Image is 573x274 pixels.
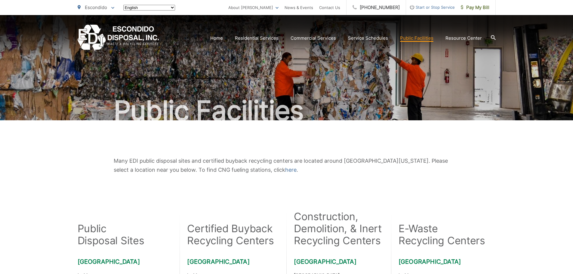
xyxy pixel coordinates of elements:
h2: Construction, Demolition, & Inert Recycling Centers [294,211,383,247]
a: Commercial Services [291,35,336,42]
h2: E-Waste Recycling Centers [399,223,485,247]
h2: Certified Buyback Recycling Centers [187,223,274,247]
h3: [GEOGRAPHIC_DATA] [187,258,274,265]
a: Resource Center [445,35,482,42]
h1: Public Facilities [78,96,496,126]
select: Select a language [123,5,175,11]
a: EDCD logo. Return to the homepage. [78,25,159,51]
h3: [GEOGRAPHIC_DATA] [294,258,383,265]
a: Residential Services [235,35,279,42]
a: Service Schedules [348,35,388,42]
span: Escondido [85,5,107,10]
a: About [PERSON_NAME] [228,4,279,11]
h3: [GEOGRAPHIC_DATA] [78,258,172,265]
a: Public Facilities [400,35,433,42]
h2: Public Disposal Sites [78,223,144,247]
a: here [285,165,297,174]
span: Many EDI public disposal sites and certified buyback recycling centers are located around [GEOGRA... [114,158,448,173]
a: Contact Us [319,4,340,11]
a: News & Events [285,4,313,11]
span: Pay My Bill [461,4,489,11]
a: Home [210,35,223,42]
h3: [GEOGRAPHIC_DATA] [399,258,495,265]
